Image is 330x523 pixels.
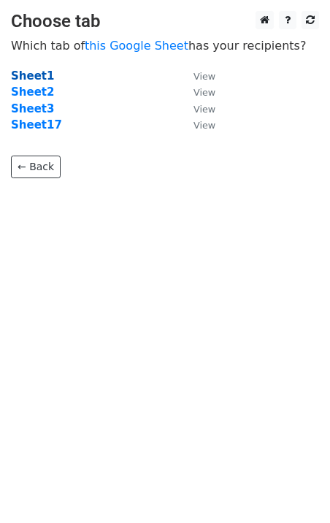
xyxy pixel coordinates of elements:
[179,85,215,99] a: View
[11,85,54,99] a: Sheet2
[193,87,215,98] small: View
[179,102,215,115] a: View
[11,118,62,131] a: Sheet17
[85,39,188,53] a: this Google Sheet
[11,69,54,83] a: Sheet1
[11,11,319,32] h3: Choose tab
[179,118,215,131] a: View
[257,453,330,523] iframe: Chat Widget
[193,120,215,131] small: View
[193,104,215,115] small: View
[11,156,61,178] a: ← Back
[11,102,54,115] a: Sheet3
[193,71,215,82] small: View
[11,38,319,53] p: Which tab of has your recipients?
[179,69,215,83] a: View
